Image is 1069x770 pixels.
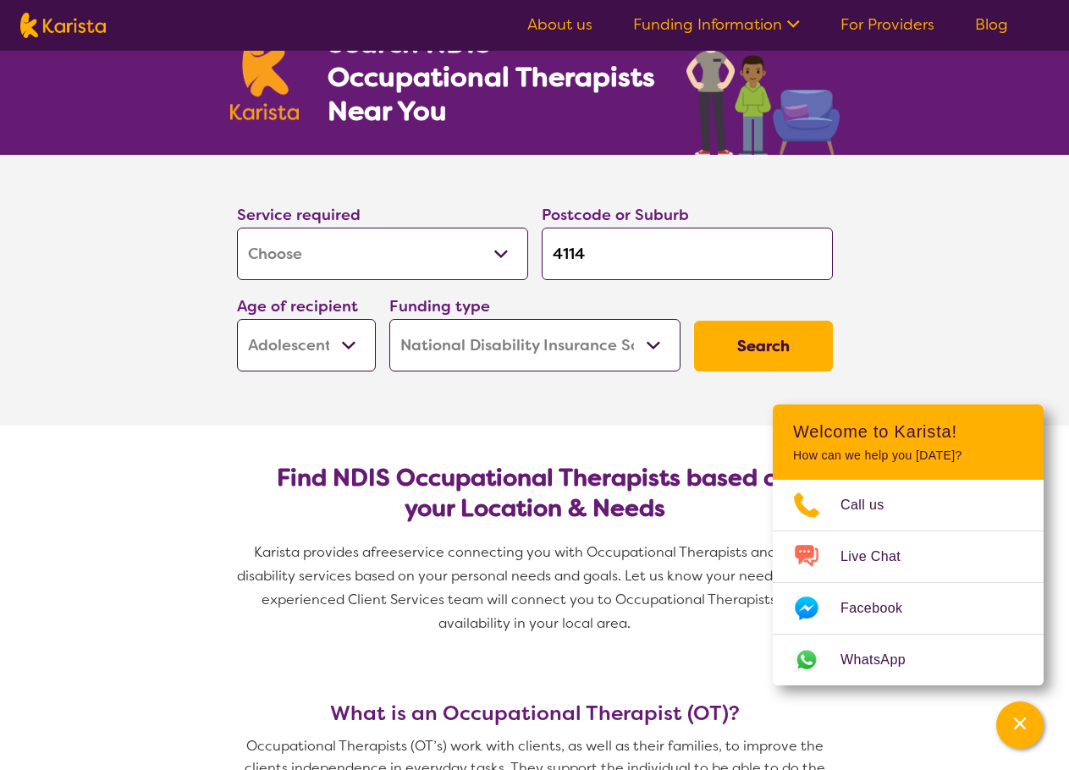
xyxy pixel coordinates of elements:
button: Search [694,321,833,371]
p: How can we help you [DATE]? [793,448,1023,463]
span: Call us [840,492,905,518]
h1: Search NDIS Occupational Therapists Near You [328,26,657,128]
label: Postcode or Suburb [542,205,689,225]
input: Type [542,228,833,280]
span: Live Chat [840,544,921,569]
img: Karista logo [230,29,300,120]
a: For Providers [840,14,934,35]
img: occupational-therapy [686,7,840,155]
h2: Welcome to Karista! [793,421,1023,442]
button: Channel Menu [996,701,1044,749]
span: service connecting you with Occupational Therapists and other disability services based on your p... [237,543,836,632]
label: Age of recipient [237,296,358,316]
span: Karista provides a [254,543,371,561]
a: Web link opens in a new tab. [773,635,1044,685]
h3: What is an Occupational Therapist (OT)? [230,701,840,725]
a: Funding Information [633,14,800,35]
label: Funding type [389,296,490,316]
div: Channel Menu [773,404,1044,685]
span: Facebook [840,596,923,621]
label: Service required [237,205,361,225]
a: About us [527,14,592,35]
span: free [371,543,398,561]
h2: Find NDIS Occupational Therapists based on your Location & Needs [251,463,819,524]
a: Blog [975,14,1008,35]
img: Karista logo [20,13,106,38]
span: WhatsApp [840,647,926,673]
ul: Choose channel [773,480,1044,685]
